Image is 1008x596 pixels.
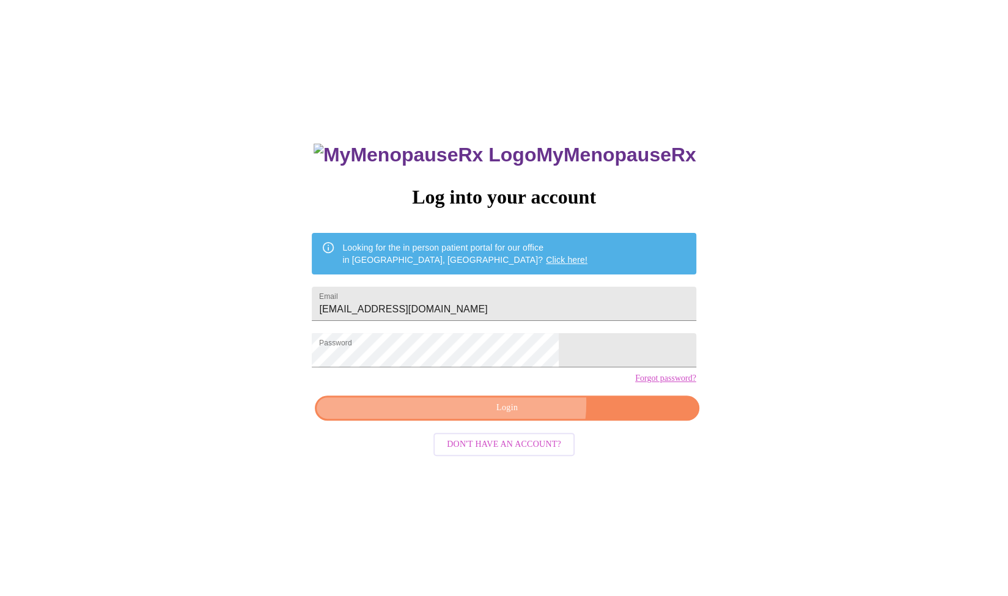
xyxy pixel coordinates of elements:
span: Don't have an account? [447,437,561,452]
a: Forgot password? [635,373,696,383]
div: Looking for the in person patient portal for our office in [GEOGRAPHIC_DATA], [GEOGRAPHIC_DATA]? [342,237,587,271]
a: Don't have an account? [430,438,578,448]
a: Click here! [546,255,587,265]
img: MyMenopauseRx Logo [314,144,536,166]
button: Don't have an account? [433,433,575,457]
h3: MyMenopauseRx [314,144,696,166]
h3: Log into your account [312,186,696,208]
button: Login [315,395,699,421]
span: Login [329,400,685,416]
